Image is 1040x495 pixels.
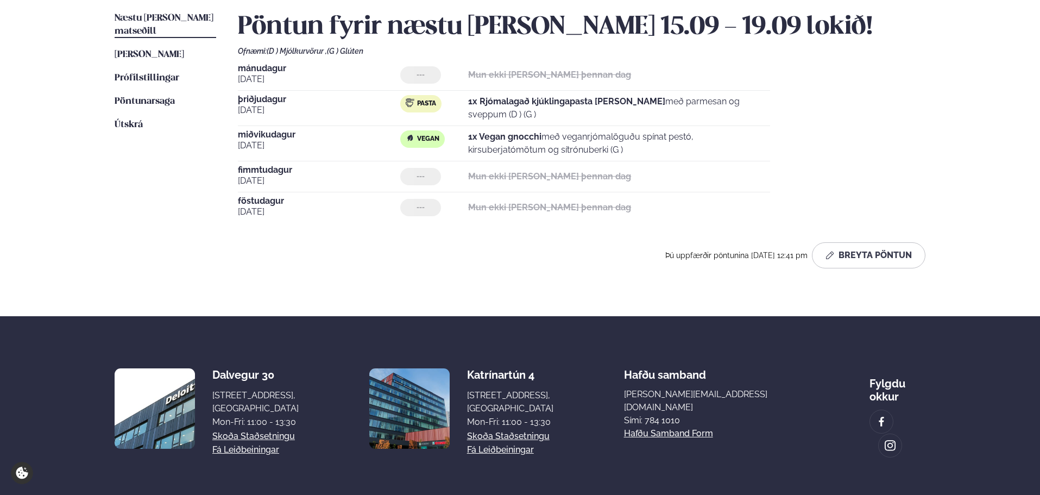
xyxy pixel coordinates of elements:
[267,47,327,55] span: (D ) Mjólkurvörur ,
[238,47,925,55] div: Ofnæmi:
[468,96,665,106] strong: 1x Rjómalagað kjúklingapasta [PERSON_NAME]
[812,242,925,268] button: Breyta Pöntun
[115,48,184,61] a: [PERSON_NAME]
[115,97,175,106] span: Pöntunarsaga
[467,430,550,443] a: Skoða staðsetningu
[417,172,425,181] span: ---
[212,389,299,415] div: [STREET_ADDRESS], [GEOGRAPHIC_DATA]
[115,118,143,131] a: Útskrá
[468,202,631,212] strong: Mun ekki [PERSON_NAME] þennan dag
[406,134,414,142] img: Vegan.svg
[468,131,541,142] strong: 1x Vegan gnocchi
[406,98,414,107] img: pasta.svg
[665,251,808,260] span: Þú uppfærðir pöntunina [DATE] 12:41 pm
[212,443,279,456] a: Fá leiðbeiningar
[115,14,213,36] span: Næstu [PERSON_NAME] matseðill
[468,70,631,80] strong: Mun ekki [PERSON_NAME] þennan dag
[115,120,143,129] span: Útskrá
[238,197,400,205] span: föstudagur
[327,47,363,55] span: (G ) Glúten
[417,203,425,212] span: ---
[884,440,896,452] img: image alt
[624,414,799,427] p: Sími: 784 1010
[238,64,400,73] span: mánudagur
[238,205,400,218] span: [DATE]
[238,12,925,42] h2: Pöntun fyrir næstu [PERSON_NAME] 15.09 - 19.09 lokið!
[624,427,713,440] a: Hafðu samband form
[879,434,902,457] a: image alt
[212,416,299,429] div: Mon-Fri: 11:00 - 13:30
[417,135,439,143] span: Vegan
[238,104,400,117] span: [DATE]
[238,130,400,139] span: miðvikudagur
[467,368,553,381] div: Katrínartún 4
[369,368,450,449] img: image alt
[238,73,400,86] span: [DATE]
[238,139,400,152] span: [DATE]
[624,388,799,414] a: [PERSON_NAME][EMAIL_ADDRESS][DOMAIN_NAME]
[212,368,299,381] div: Dalvegur 30
[238,166,400,174] span: fimmtudagur
[467,416,553,429] div: Mon-Fri: 11:00 - 13:30
[468,130,770,156] p: með veganrjómalöguðu spínat pestó, kirsuberjatómötum og sítrónuberki (G )
[115,368,195,449] img: image alt
[467,443,534,456] a: Fá leiðbeiningar
[11,462,33,484] a: Cookie settings
[212,430,295,443] a: Skoða staðsetningu
[238,174,400,187] span: [DATE]
[417,71,425,79] span: ---
[468,171,631,181] strong: Mun ekki [PERSON_NAME] þennan dag
[417,99,436,108] span: Pasta
[468,95,770,121] p: með parmesan og sveppum (D ) (G )
[467,389,553,415] div: [STREET_ADDRESS], [GEOGRAPHIC_DATA]
[870,410,893,433] a: image alt
[115,95,175,108] a: Pöntunarsaga
[115,72,179,85] a: Prófílstillingar
[869,368,925,403] div: Fylgdu okkur
[624,360,706,381] span: Hafðu samband
[115,12,216,38] a: Næstu [PERSON_NAME] matseðill
[875,416,887,428] img: image alt
[238,95,400,104] span: þriðjudagur
[115,50,184,59] span: [PERSON_NAME]
[115,73,179,83] span: Prófílstillingar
